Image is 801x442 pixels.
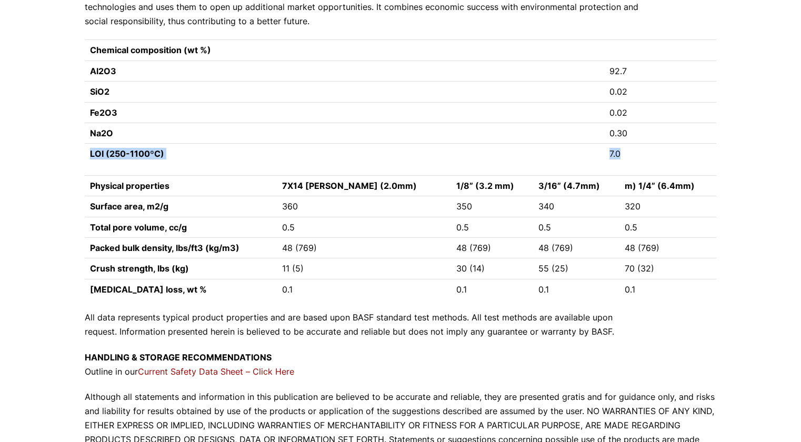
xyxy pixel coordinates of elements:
td: 320 [619,196,716,217]
strong: Physical properties [90,180,169,191]
strong: Chemical composition (wt %) [90,45,211,55]
td: 0.5 [277,217,451,237]
td: 0.02 [604,82,716,102]
td: 0.02 [604,102,716,123]
td: 55 (25) [533,258,619,279]
td: 30 (14) [451,258,533,279]
a: Current Safety Data Sheet – Click Here [138,366,294,377]
td: 0.30 [604,123,716,144]
td: 7.0 [604,144,716,164]
td: 48 (769) [277,237,451,258]
strong: Packed bulk density, lbs/ft3 (kg/m3) [90,243,239,253]
td: 350 [451,196,533,217]
td: 11 (5) [277,258,451,279]
strong: Surface area, m2/g [90,201,168,212]
p: Outline in our [85,350,716,379]
strong: 1/8” (3.2 mm) [456,180,514,191]
td: 0.5 [451,217,533,237]
strong: Total pore volume, cc/g [90,222,187,233]
strong: 3/16” (4.7mm) [538,180,600,191]
strong: Crush strength, lbs (kg) [90,263,189,274]
td: 48 (769) [451,237,533,258]
td: 48 (769) [619,237,716,258]
td: 92.7 [604,61,716,81]
td: 360 [277,196,451,217]
strong: Fe2O3 [90,107,117,118]
td: 0.1 [619,279,716,299]
p: All data represents typical product properties and are based upon BASF standard test methods. All... [85,310,716,339]
strong: m) 1/4” (6.4mm) [625,180,695,191]
strong: Al2O3 [90,66,116,76]
td: 48 (769) [533,237,619,258]
td: 0.5 [533,217,619,237]
strong: 7X14 [PERSON_NAME] (2.0mm) [282,180,417,191]
td: 70 (32) [619,258,716,279]
strong: HANDLING & STORAGE RECOMMENDATIONS [85,352,272,363]
td: 340 [533,196,619,217]
strong: [MEDICAL_DATA] loss, wt % [90,284,207,295]
strong: SiO2 [90,86,109,97]
td: 0.1 [533,279,619,299]
td: 0.1 [451,279,533,299]
strong: LOI (250-1100ºC) [90,148,164,159]
td: 0.1 [277,279,451,299]
strong: Na2O [90,128,113,138]
td: 0.5 [619,217,716,237]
